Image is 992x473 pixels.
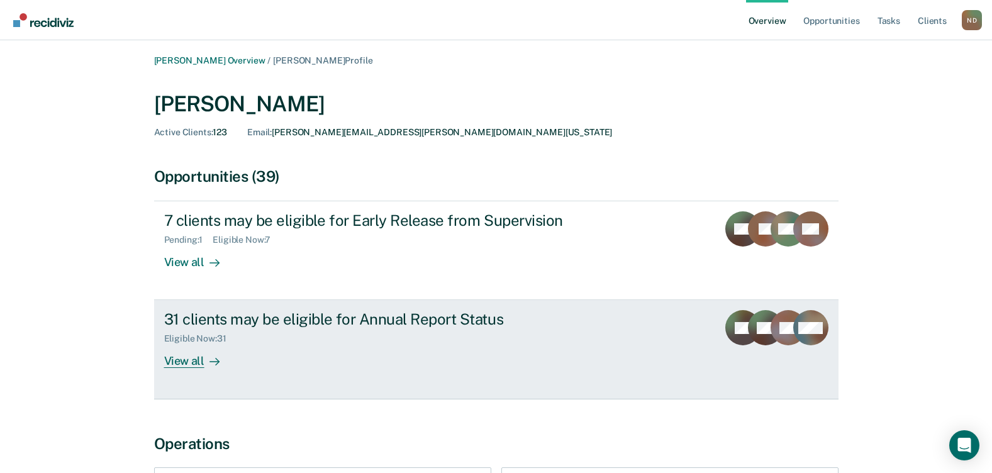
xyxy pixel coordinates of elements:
[154,167,839,186] div: Opportunities (39)
[247,127,612,138] div: [PERSON_NAME][EMAIL_ADDRESS][PERSON_NAME][DOMAIN_NAME][US_STATE]
[154,91,839,117] div: [PERSON_NAME]
[154,201,839,300] a: 7 clients may be eligible for Early Release from SupervisionPending:1Eligible Now:7View all
[154,55,265,65] a: [PERSON_NAME] Overview
[962,10,982,30] button: Profile dropdown button
[154,127,228,138] div: 123
[265,55,273,65] span: /
[247,127,272,137] span: Email :
[164,333,237,344] div: Eligible Now : 31
[154,300,839,399] a: 31 clients may be eligible for Annual Report StatusEligible Now:31View all
[164,211,606,230] div: 7 clients may be eligible for Early Release from Supervision
[13,13,74,27] img: Recidiviz
[154,127,213,137] span: Active Clients :
[164,235,213,245] div: Pending : 1
[949,430,979,460] div: Open Intercom Messenger
[164,310,606,328] div: 31 clients may be eligible for Annual Report Status
[164,344,235,369] div: View all
[213,235,281,245] div: Eligible Now : 7
[962,10,982,30] div: N D
[154,435,839,453] div: Operations
[273,55,372,65] span: [PERSON_NAME] Profile
[164,245,235,270] div: View all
